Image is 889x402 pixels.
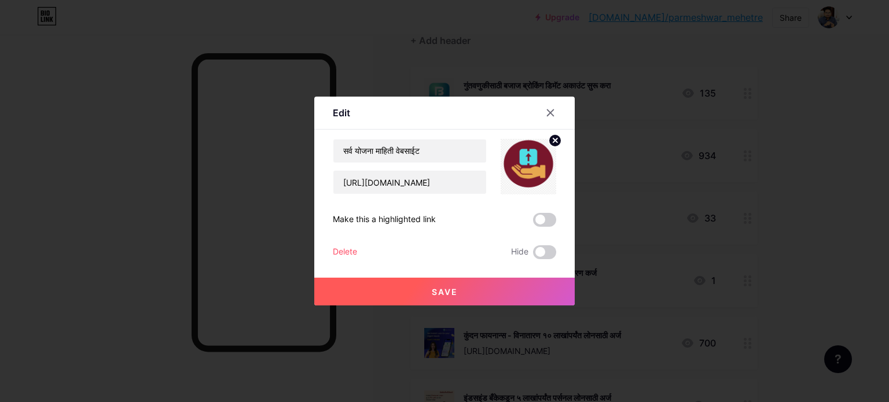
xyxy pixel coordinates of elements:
[333,171,486,194] input: URL
[333,106,350,120] div: Edit
[333,213,436,227] div: Make this a highlighted link
[511,245,528,259] span: Hide
[432,287,458,297] span: Save
[333,245,357,259] div: Delete
[501,139,556,194] img: link_thumbnail
[333,139,486,163] input: Title
[314,278,575,305] button: Save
